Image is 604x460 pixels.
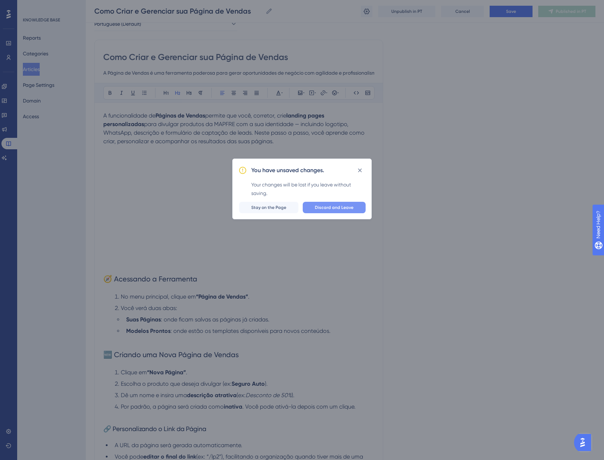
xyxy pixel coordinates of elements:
[574,432,595,453] iframe: UserGuiding AI Assistant Launcher
[251,205,286,210] span: Stay on the Page
[251,166,324,175] h2: You have unsaved changes.
[17,2,45,10] span: Need Help?
[251,180,366,197] div: Your changes will be lost if you leave without saving.
[315,205,353,210] span: Discard and Leave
